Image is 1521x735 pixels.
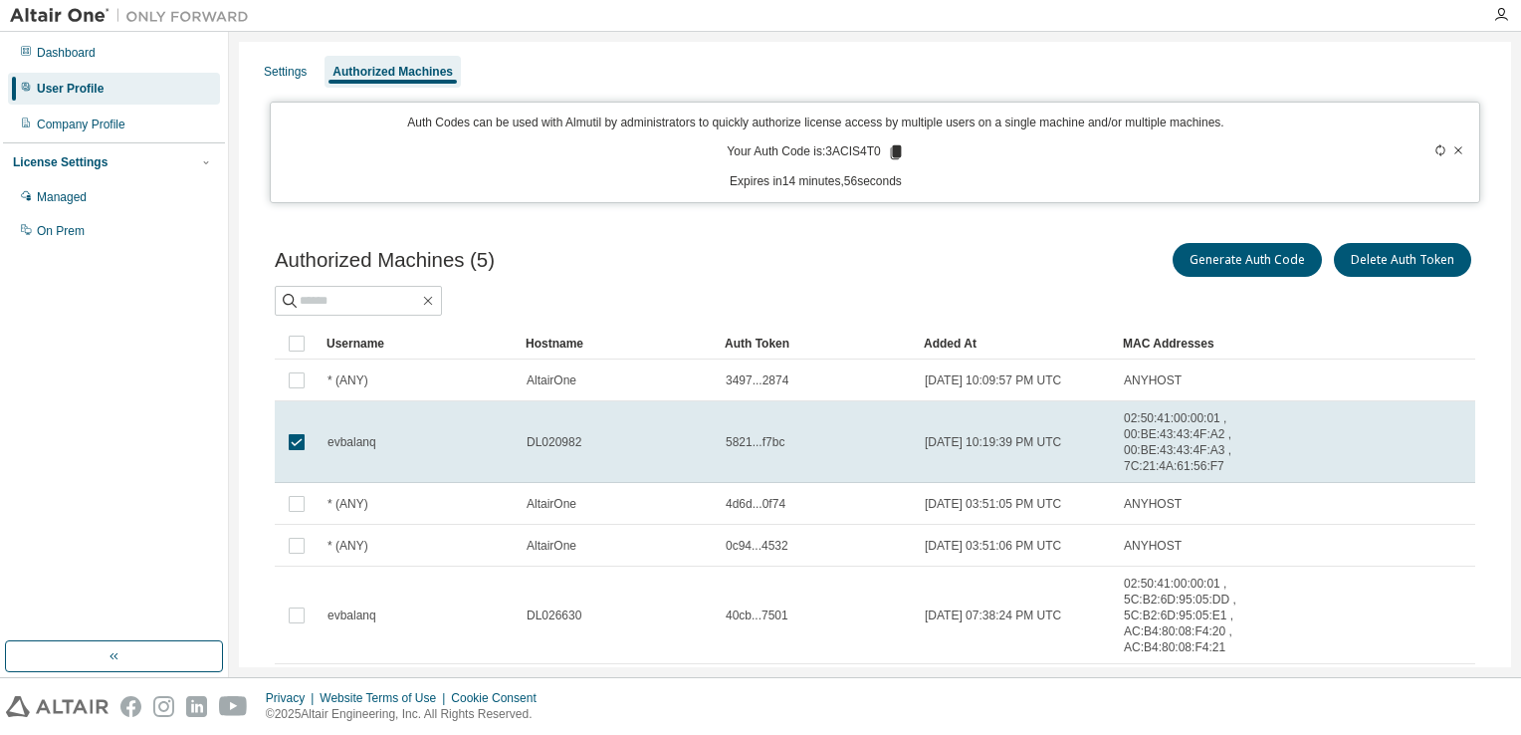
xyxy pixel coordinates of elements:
span: [DATE] 10:19:39 PM UTC [925,434,1061,450]
span: DL026630 [527,608,581,623]
div: Privacy [266,690,320,706]
span: 02:50:41:00:00:01 , 00:BE:43:43:4F:A2 , 00:BE:43:43:4F:A3 , 7C:21:4A:61:56:F7 [1124,410,1255,474]
div: License Settings [13,154,108,170]
span: DL020982 [527,434,581,450]
span: 40cb...7501 [726,608,788,623]
span: 5821...f7bc [726,434,784,450]
p: Expires in 14 minutes, 56 seconds [283,173,1349,190]
div: Auth Token [725,328,908,360]
span: * (ANY) [327,496,368,512]
span: ANYHOST [1124,538,1182,554]
img: Altair One [10,6,259,26]
p: © 2025 Altair Engineering, Inc. All Rights Reserved. [266,706,548,723]
img: facebook.svg [120,696,141,717]
div: Hostname [526,328,709,360]
span: evbalanq [327,608,376,623]
span: * (ANY) [327,372,368,388]
img: youtube.svg [219,696,248,717]
div: Cookie Consent [451,690,547,706]
img: instagram.svg [153,696,174,717]
div: On Prem [37,223,85,239]
div: Managed [37,189,87,205]
div: User Profile [37,81,104,97]
span: Authorized Machines (5) [275,249,495,272]
span: ANYHOST [1124,496,1182,512]
div: Username [326,328,510,360]
div: Website Terms of Use [320,690,451,706]
button: Generate Auth Code [1173,243,1322,277]
span: ANYHOST [1124,372,1182,388]
p: Your Auth Code is: 3ACIS4T0 [727,143,904,161]
div: Company Profile [37,117,125,132]
span: [DATE] 07:38:24 PM UTC [925,608,1061,623]
p: Auth Codes can be used with Almutil by administrators to quickly authorize license access by mult... [283,115,1349,131]
div: MAC Addresses [1123,328,1256,360]
span: [DATE] 03:51:06 PM UTC [925,538,1061,554]
span: [DATE] 10:09:57 PM UTC [925,372,1061,388]
div: Settings [264,64,307,80]
button: Delete Auth Token [1334,243,1471,277]
span: AltairOne [527,496,576,512]
span: [DATE] 03:51:05 PM UTC [925,496,1061,512]
span: 3497...2874 [726,372,788,388]
span: 4d6d...0f74 [726,496,785,512]
span: 0c94...4532 [726,538,788,554]
span: evbalanq [327,434,376,450]
span: AltairOne [527,372,576,388]
div: Dashboard [37,45,96,61]
span: * (ANY) [327,538,368,554]
span: AltairOne [527,538,576,554]
div: Authorized Machines [332,64,453,80]
img: linkedin.svg [186,696,207,717]
div: Added At [924,328,1107,360]
img: altair_logo.svg [6,696,109,717]
span: 02:50:41:00:00:01 , 5C:B2:6D:95:05:DD , 5C:B2:6D:95:05:E1 , AC:B4:80:08:F4:20 , AC:B4:80:08:F4:21 [1124,576,1255,655]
